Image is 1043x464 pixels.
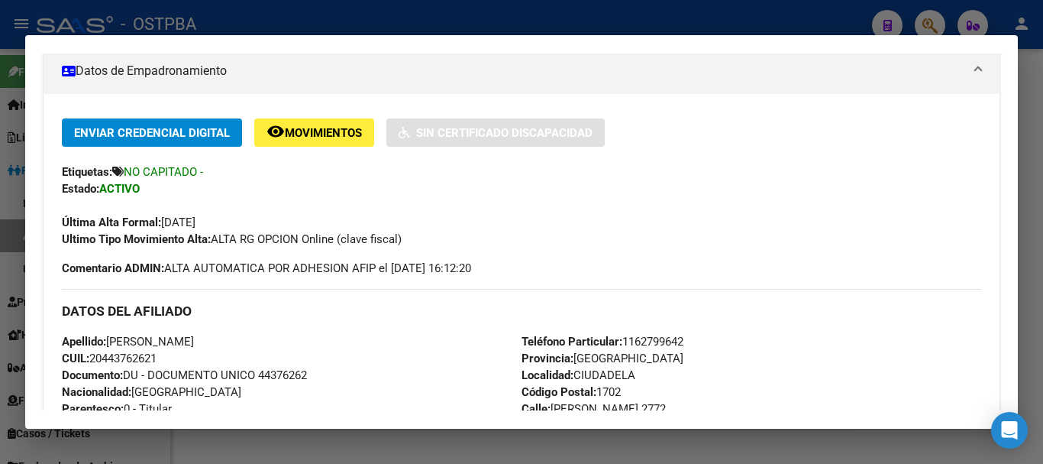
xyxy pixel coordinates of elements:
[62,232,211,246] strong: Ultimo Tipo Movimiento Alta:
[521,402,666,416] span: [PERSON_NAME] 2772
[62,402,124,416] strong: Parentesco:
[521,335,683,349] span: 1162799642
[386,118,605,147] button: Sin Certificado Discapacidad
[521,385,596,399] strong: Código Postal:
[62,368,307,382] span: DU - DOCUMENTO UNICO 44376262
[266,122,285,141] mat-icon: remove_red_eye
[62,232,402,246] span: ALTA RG OPCION Online (clave fiscal)
[521,402,551,416] strong: Calle:
[62,216,195,229] span: [DATE]
[416,126,593,140] span: Sin Certificado Discapacidad
[521,352,683,365] span: [GEOGRAPHIC_DATA]
[74,126,230,140] span: Enviar Credencial Digital
[124,165,203,179] span: NO CAPITADO -
[44,48,999,94] mat-expansion-panel-header: Datos de Empadronamiento
[62,261,164,275] strong: Comentario ADMIN:
[62,335,194,349] span: [PERSON_NAME]
[521,368,573,382] strong: Localidad:
[991,412,1028,449] div: Open Intercom Messenger
[62,62,963,80] mat-panel-title: Datos de Empadronamiento
[62,260,471,277] span: ALTA AUTOMATICA POR ADHESION AFIP el [DATE] 16:12:20
[254,118,374,147] button: Movimientos
[62,335,106,349] strong: Apellido:
[62,165,112,179] strong: Etiquetas:
[62,402,172,416] span: 0 - Titular
[62,216,161,229] strong: Última Alta Formal:
[521,385,621,399] span: 1702
[62,303,981,320] h3: DATOS DEL AFILIADO
[521,352,573,365] strong: Provincia:
[285,126,362,140] span: Movimientos
[521,335,622,349] strong: Teléfono Particular:
[62,182,99,196] strong: Estado:
[62,118,242,147] button: Enviar Credencial Digital
[62,385,241,399] span: [GEOGRAPHIC_DATA]
[99,182,140,196] strong: ACTIVO
[62,352,89,365] strong: CUIL:
[521,368,635,382] span: CIUDADELA
[62,352,157,365] span: 20443762621
[62,368,123,382] strong: Documento:
[62,385,131,399] strong: Nacionalidad:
